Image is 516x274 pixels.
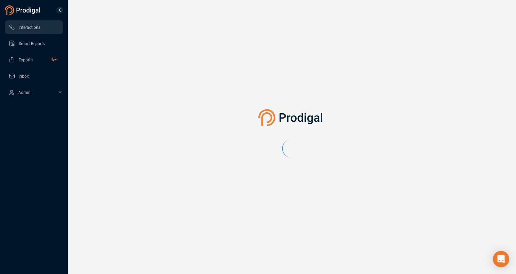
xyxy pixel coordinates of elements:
[8,37,57,50] a: Smart Reports
[19,74,29,79] span: Inbox
[18,90,31,95] span: Admin
[493,251,509,267] div: Open Intercom Messenger
[51,53,57,66] span: New!
[5,20,63,34] li: Interactions
[5,69,63,83] li: Inbox
[8,53,57,66] a: ExportsNew!
[5,5,42,15] img: prodigal-logo
[8,69,57,83] a: Inbox
[19,58,33,62] span: Exports
[258,109,326,126] img: prodigal-logo
[19,25,40,30] span: Interactions
[5,37,63,50] li: Smart Reports
[19,41,45,46] span: Smart Reports
[5,53,63,66] li: Exports
[8,20,57,34] a: Interactions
